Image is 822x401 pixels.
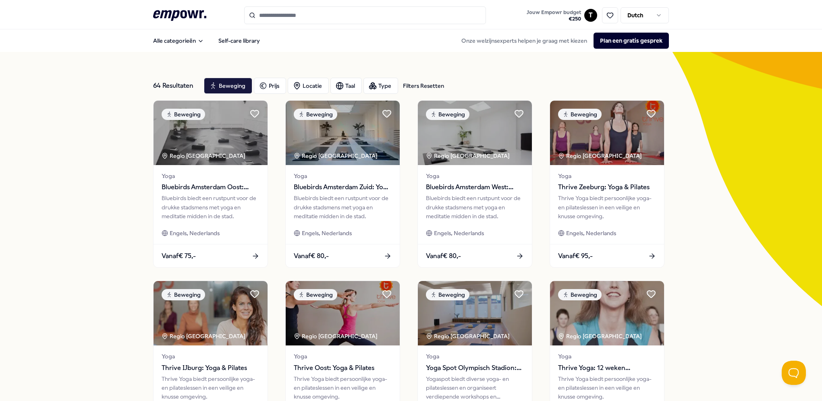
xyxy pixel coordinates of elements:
[162,332,247,341] div: Regio [GEOGRAPHIC_DATA]
[294,182,392,192] span: Bluebirds Amsterdam Zuid: Yoga & Welzijn
[558,363,656,373] span: Thrive Yoga: 12 weken zwangerschapsyoga
[426,151,511,160] div: Regio [GEOGRAPHIC_DATA]
[584,9,597,22] button: T
[426,172,524,180] span: Yoga
[154,101,268,165] img: package image
[294,151,379,160] div: Regio [GEOGRAPHIC_DATA]
[426,194,524,221] div: Bluebirds biedt een rustpunt voor de drukke stadsmens met yoga en meditatie midden in de stad.
[147,33,210,49] button: Alle categorieën
[417,100,532,268] a: package imageBewegingRegio [GEOGRAPHIC_DATA] YogaBluebirds Amsterdam West: Yoga & WelzijnBluebird...
[550,100,664,268] a: package imageBewegingRegio [GEOGRAPHIC_DATA] YogaThrive Zeeburg: Yoga & PilatesThrive Yoga biedt ...
[147,33,266,49] nav: Main
[558,332,643,341] div: Regio [GEOGRAPHIC_DATA]
[594,33,669,49] button: Plan een gratis gesprek
[558,194,656,221] div: Thrive Yoga biedt persoonlijke yoga- en pilateslessen in een veilige en knusse omgeving.
[170,229,220,238] span: Engels, Nederlands
[285,100,400,268] a: package imageBewegingRegio [GEOGRAPHIC_DATA] YogaBluebirds Amsterdam Zuid: Yoga & WelzijnBluebird...
[558,172,656,180] span: Yoga
[162,194,259,221] div: Bluebirds biedt een rustpunt voor de drukke stadsmens met yoga en meditatie midden in de stad.
[162,172,259,180] span: Yoga
[363,78,398,94] button: Type
[254,78,286,94] button: Prijs
[550,101,664,165] img: package image
[153,100,268,268] a: package imageBewegingRegio [GEOGRAPHIC_DATA] YogaBluebirds Amsterdam Oost: Yoga & WelzijnBluebird...
[558,151,643,160] div: Regio [GEOGRAPHIC_DATA]
[302,229,352,238] span: Engels, Nederlands
[434,229,484,238] span: Engels, Nederlands
[426,289,469,300] div: Beweging
[426,332,511,341] div: Regio [GEOGRAPHIC_DATA]
[782,361,806,385] iframe: Help Scout Beacon - Open
[288,78,329,94] button: Locatie
[286,101,400,165] img: package image
[527,16,581,22] span: € 250
[162,352,259,361] span: Yoga
[330,78,362,94] button: Taal
[212,33,266,49] a: Self-care library
[426,352,524,361] span: Yoga
[558,109,602,120] div: Beweging
[294,289,337,300] div: Beweging
[558,251,593,261] span: Vanaf € 95,-
[162,289,205,300] div: Beweging
[162,363,259,373] span: Thrive IJburg: Yoga & Pilates
[286,281,400,345] img: package image
[294,109,337,120] div: Beweging
[418,281,532,345] img: package image
[162,151,247,160] div: Regio [GEOGRAPHIC_DATA]
[523,7,584,24] a: Jouw Empowr budget€250
[154,281,268,345] img: package image
[566,229,616,238] span: Engels, Nederlands
[550,281,664,345] img: package image
[162,251,196,261] span: Vanaf € 75,-
[426,109,469,120] div: Beweging
[426,182,524,192] span: Bluebirds Amsterdam West: Yoga & Welzijn
[426,363,524,373] span: Yoga Spot Olympisch Stadion: Yoga & Pilates
[525,8,583,24] button: Jouw Empowr budget€250
[162,182,259,192] span: Bluebirds Amsterdam Oost: Yoga & Welzijn
[294,352,392,361] span: Yoga
[294,363,392,373] span: Thrive Oost: Yoga & Pilates
[418,101,532,165] img: package image
[162,109,205,120] div: Beweging
[294,332,379,341] div: Regio [GEOGRAPHIC_DATA]
[294,194,392,221] div: Bluebirds biedt een rustpunt voor de drukke stadsmens met yoga en meditatie midden in de stad.
[558,352,656,361] span: Yoga
[558,182,656,192] span: Thrive Zeeburg: Yoga & Pilates
[244,6,486,24] input: Search for products, categories or subcategories
[294,172,392,180] span: Yoga
[426,251,461,261] span: Vanaf € 80,-
[527,9,581,16] span: Jouw Empowr budget
[558,289,602,300] div: Beweging
[153,78,197,94] div: 64 Resultaten
[204,78,252,94] button: Beweging
[294,251,329,261] span: Vanaf € 80,-
[403,81,444,90] div: Filters Resetten
[455,33,669,49] div: Onze welzijnsexperts helpen je graag met kiezen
